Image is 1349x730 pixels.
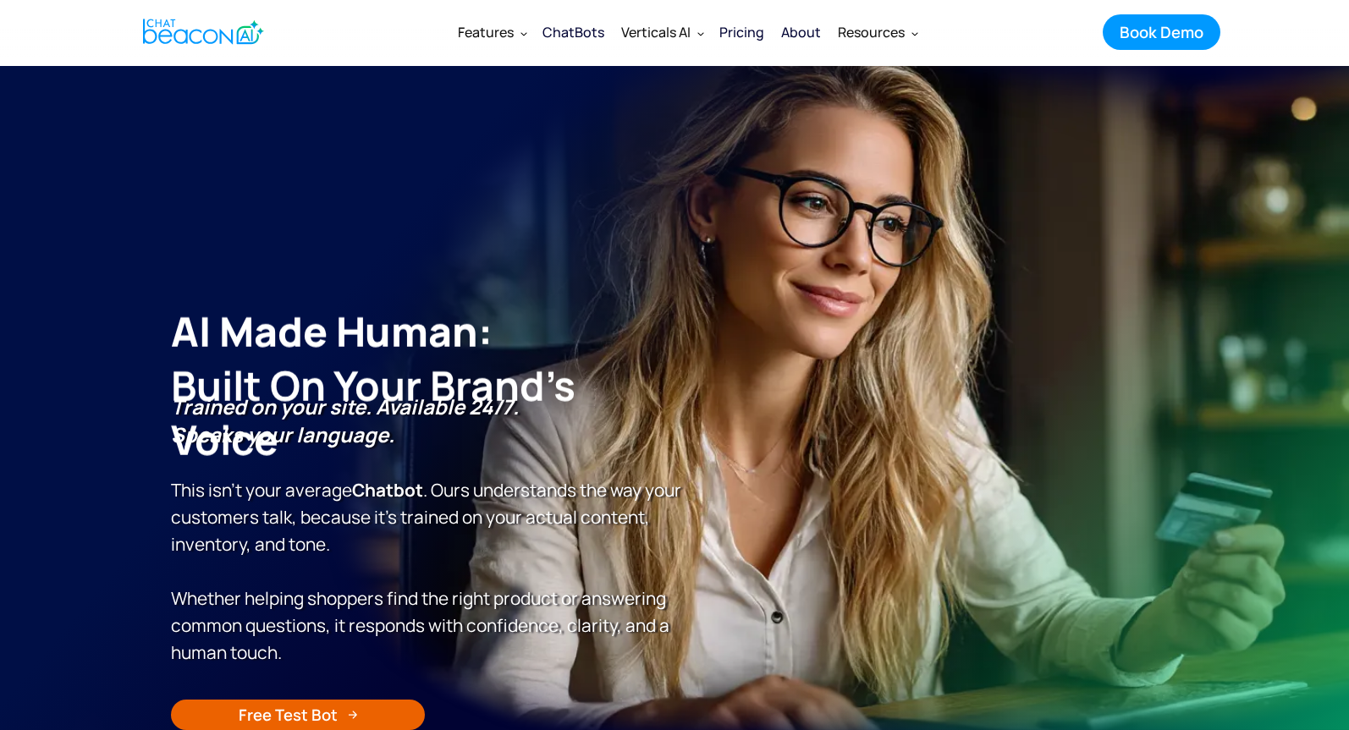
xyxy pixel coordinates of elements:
[239,704,338,726] div: Free Test Bot
[613,12,711,52] div: Verticals AI
[911,30,918,36] img: Dropdown
[838,20,905,44] div: Resources
[719,20,764,44] div: Pricing
[352,478,423,502] strong: Chatbot
[171,358,575,467] span: Built on Your Brand’s Voice
[534,12,613,52] a: ChatBots
[829,12,925,52] div: Resources
[542,20,604,44] div: ChatBots
[697,30,704,36] img: Dropdown
[773,10,829,54] a: About
[621,20,691,44] div: Verticals AI
[520,30,527,36] img: Dropdown
[171,305,683,467] h1: AI Made Human: ‍
[449,12,534,52] div: Features
[129,11,273,52] a: home
[348,710,358,720] img: Arrow
[458,20,514,44] div: Features
[1120,21,1203,43] div: Book Demo
[171,700,425,730] a: Free Test Bot
[171,393,683,666] p: This isn’t your average . Ours understands the way your customers talk, because it’s trained on y...
[711,10,773,54] a: Pricing
[781,20,821,44] div: About
[1103,14,1220,50] a: Book Demo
